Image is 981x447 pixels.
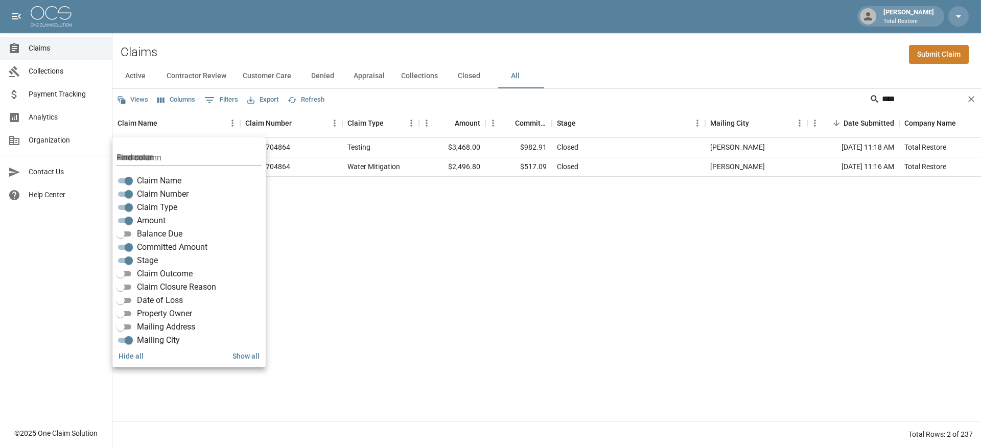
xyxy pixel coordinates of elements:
[29,89,104,100] span: Payment Tracking
[419,115,434,131] button: Menu
[225,115,240,131] button: Menu
[137,188,189,200] span: Claim Number
[137,334,180,346] span: Mailing City
[879,7,938,26] div: [PERSON_NAME]
[29,167,104,177] span: Contact Us
[137,294,183,307] span: Date of Loss
[419,157,485,177] div: $2,496.80
[705,109,807,137] div: Mailing City
[384,116,398,130] button: Sort
[690,115,705,131] button: Menu
[245,142,290,152] div: 11004704864
[114,92,151,108] button: Views
[327,115,342,131] button: Menu
[29,43,104,54] span: Claims
[501,116,515,130] button: Sort
[904,109,956,137] div: Company Name
[14,428,98,438] div: © 2025 One Claim Solution
[710,142,765,152] div: Kirkland
[515,109,547,137] div: Committed Amount
[157,116,172,130] button: Sort
[112,64,158,88] button: Active
[29,112,104,123] span: Analytics
[404,115,419,131] button: Menu
[807,115,823,131] button: Menu
[137,268,193,280] span: Claim Outcome
[485,109,552,137] div: Committed Amount
[552,109,705,137] div: Stage
[137,321,195,333] span: Mailing Address
[112,109,240,137] div: Claim Name
[347,142,370,152] div: Testing
[909,45,969,64] a: Submit Claim
[137,254,158,267] span: Stage
[492,64,538,88] button: All
[245,92,281,108] button: Export
[137,281,216,293] span: Claim Closure Reason
[345,64,393,88] button: Appraisal
[112,137,266,367] div: Select columns
[245,109,292,137] div: Claim Number
[112,64,981,88] div: dynamic tabs
[576,116,590,130] button: Sort
[137,201,177,214] span: Claim Type
[557,161,578,172] div: Closed
[844,109,894,137] div: Date Submitted
[393,64,446,88] button: Collections
[956,116,970,130] button: Sort
[285,92,327,108] button: Refresh
[240,109,342,137] div: Claim Number
[158,64,235,88] button: Contractor Review
[228,347,264,366] button: Show all
[29,135,104,146] span: Organization
[292,116,306,130] button: Sort
[419,109,485,137] div: Amount
[118,109,157,137] div: Claim Name
[245,161,290,172] div: 11004704864
[807,109,899,137] div: Date Submitted
[485,115,501,131] button: Menu
[710,109,749,137] div: Mailing City
[710,161,765,172] div: Kirkland
[557,142,578,152] div: Closed
[964,91,979,107] button: Clear
[6,6,27,27] button: open drawer
[557,109,576,137] div: Stage
[485,157,552,177] div: $517.09
[121,45,157,60] h2: Claims
[485,138,552,157] div: $982.91
[904,142,946,152] div: Total Restore
[446,64,492,88] button: Closed
[137,175,181,187] span: Claim Name
[749,116,763,130] button: Sort
[440,116,455,130] button: Sort
[155,92,198,108] button: Select columns
[829,116,844,130] button: Sort
[342,109,419,137] div: Claim Type
[299,64,345,88] button: Denied
[792,115,807,131] button: Menu
[807,138,899,157] div: [DATE] 11:18 AM
[137,241,207,253] span: Committed Amount
[455,109,480,137] div: Amount
[137,215,166,227] span: Amount
[31,6,72,27] img: ocs-logo-white-transparent.png
[807,157,899,177] div: [DATE] 11:16 AM
[347,109,384,137] div: Claim Type
[908,429,973,439] div: Total Rows: 2 of 237
[235,64,299,88] button: Customer Care
[137,228,182,240] span: Balance Due
[114,347,148,366] button: Hide all
[29,190,104,200] span: Help Center
[870,91,979,109] div: Search
[347,161,400,172] div: Water Mitigation
[29,66,104,77] span: Collections
[904,161,946,172] div: Total Restore
[137,308,192,320] span: Property Owner
[883,17,934,26] p: Total Restore
[202,92,241,108] button: Show filters
[419,138,485,157] div: $3,468.00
